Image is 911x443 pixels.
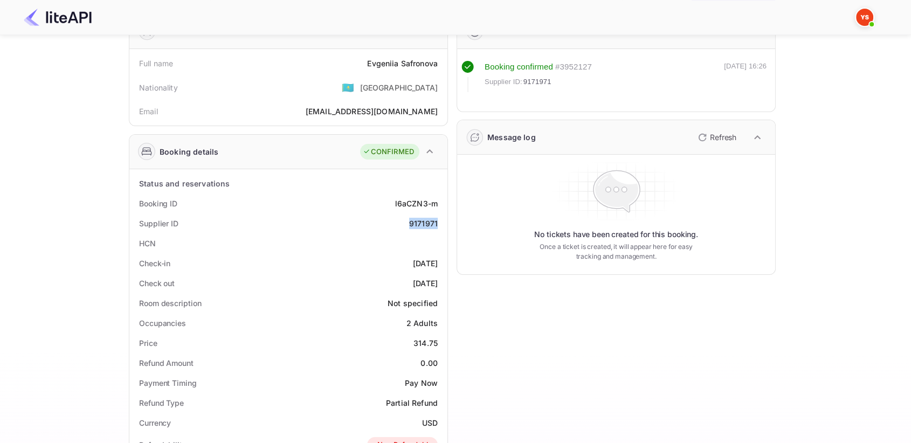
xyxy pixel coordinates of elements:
div: Message log [487,131,536,143]
img: Yandex Support [856,9,873,26]
span: 9171971 [523,77,551,87]
div: Occupancies [139,317,186,329]
div: [EMAIL_ADDRESS][DOMAIN_NAME] [306,106,438,117]
div: # 3952127 [555,61,592,73]
div: Not specified [388,297,438,309]
div: Nationality [139,82,178,93]
div: 2 Adults [406,317,438,329]
div: Currency [139,417,171,428]
div: Check out [139,278,175,289]
div: USD [422,417,438,428]
p: Refresh [710,131,736,143]
div: [DATE] 16:26 [724,61,767,92]
p: Once a ticket is created, it will appear here for easy tracking and management. [531,242,701,261]
div: CONFIRMED [363,147,414,157]
div: 314.75 [413,337,438,349]
div: Pay Now [405,377,438,389]
div: Price [139,337,157,349]
div: Refund Type [139,397,184,409]
div: Evgeniia Safronova [367,58,438,69]
span: United States [342,78,354,97]
button: Refresh [692,129,741,146]
div: HCN [139,238,156,249]
div: Booking details [160,146,218,157]
div: Partial Refund [386,397,438,409]
div: Payment Timing [139,377,197,389]
div: Email [139,106,158,117]
div: Full name [139,58,173,69]
div: l6aCZN3-m [395,198,438,209]
div: 0.00 [420,357,438,369]
span: Supplier ID: [485,77,522,87]
div: Booking ID [139,198,177,209]
div: Check-in [139,258,170,269]
div: Room description [139,297,201,309]
img: LiteAPI Logo [24,9,92,26]
div: Supplier ID [139,218,178,229]
div: [GEOGRAPHIC_DATA] [360,82,438,93]
div: 9171971 [409,218,438,229]
div: [DATE] [413,278,438,289]
div: Refund Amount [139,357,194,369]
p: No tickets have been created for this booking. [534,229,698,240]
div: Status and reservations [139,178,230,189]
div: [DATE] [413,258,438,269]
div: Booking confirmed [485,61,553,73]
